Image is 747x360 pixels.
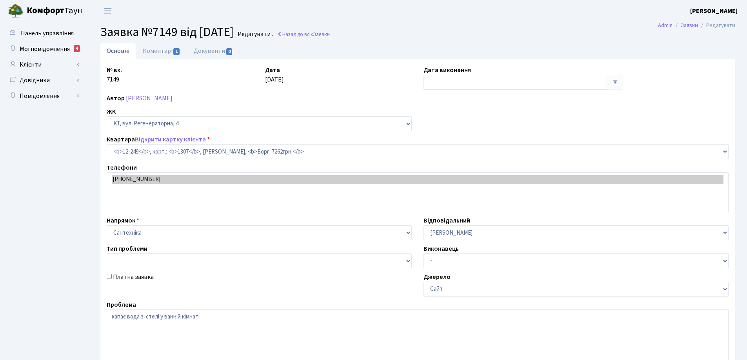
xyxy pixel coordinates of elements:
a: Основні [100,43,136,59]
label: № вх. [107,65,122,75]
label: Автор [107,94,125,103]
label: Дата виконання [423,65,471,75]
button: Переключити навігацію [98,4,118,17]
span: Таун [27,4,82,18]
label: Квартира [107,135,210,144]
span: Заявка №7149 від [DATE] [100,23,234,41]
a: Заявки [681,21,698,29]
label: ЖК [107,107,116,116]
b: Комфорт [27,4,64,17]
a: Назад до всіхЗаявки [277,31,330,38]
b: [PERSON_NAME] [690,7,738,15]
img: logo.png [8,3,24,19]
div: [DATE] [259,65,418,90]
div: 4 [74,45,80,52]
span: 0 [226,48,233,55]
label: Відповідальний [423,216,470,225]
a: [PERSON_NAME] [126,94,173,103]
label: Дата [265,65,280,75]
a: Мої повідомлення4 [4,41,82,57]
a: Документи [187,43,240,59]
a: Довідники [4,72,82,88]
label: Напрямок [107,216,139,225]
option: [PHONE_NUMBER] [112,175,723,184]
label: Виконавець [423,244,459,253]
span: Заявки [313,31,330,38]
label: Тип проблеми [107,244,147,253]
span: Мої повідомлення [20,45,70,53]
a: Коментарі [136,43,187,59]
a: [PERSON_NAME] [690,6,738,16]
label: Джерело [423,272,451,282]
label: Платна заявка [113,272,154,282]
nav: breadcrumb [646,17,747,34]
div: 7149 [101,65,259,90]
span: Панель управління [21,29,74,38]
a: Панель управління [4,25,82,41]
label: Проблема [107,300,136,309]
a: Повідомлення [4,88,82,104]
label: Телефони [107,163,137,172]
a: Admin [658,21,672,29]
span: 1 [173,48,180,55]
small: Редагувати . [236,31,273,38]
a: Клієнти [4,57,82,72]
a: Відкрити картку клієнта [135,135,206,144]
select: ) [107,144,729,159]
li: Редагувати [698,21,735,30]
